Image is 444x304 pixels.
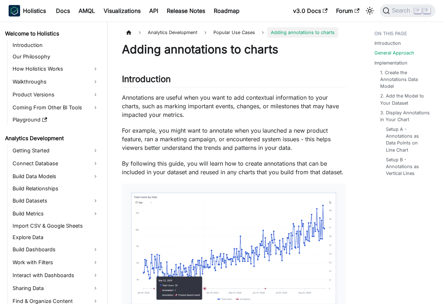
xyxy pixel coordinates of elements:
b: Holistics [23,6,46,15]
a: Build Data Models [10,171,101,182]
a: General Approach [374,49,414,56]
a: Product Versions [10,89,101,100]
a: API [145,5,162,16]
p: By following this guide, you will learn how to create annotations that can be included in your da... [122,159,346,176]
a: 2. Add the Model to Your Dataset [380,92,430,106]
span: Search [390,8,415,14]
a: Walkthroughs [10,76,101,87]
a: Docs [52,5,74,16]
a: Interact with Dashboards [10,270,101,281]
a: Introduction [374,40,401,47]
kbd: K [423,7,430,14]
a: Our Philosophy [10,52,101,62]
a: Sharing Data [10,282,101,294]
a: Implementation [374,60,407,66]
a: Playground [10,115,101,125]
a: v3.0 Docs [289,5,332,16]
a: Getting Started [10,145,101,156]
h2: Introduction [122,74,346,87]
span: Popular Use Cases [210,27,259,38]
a: Build Metrics [10,208,101,219]
a: Forum [332,5,364,16]
span: Analytics Development [144,27,201,38]
a: Explore Data [10,232,101,242]
a: Visualizations [99,5,145,16]
a: Connect Database [10,158,101,169]
a: Home page [122,27,136,38]
a: How Holistics Works [10,63,101,75]
a: AMQL [74,5,99,16]
kbd: ⌘ [414,7,421,14]
button: Search (Command+K) [380,4,435,17]
a: Work with Filters [10,257,101,268]
a: Coming From Other BI Tools [10,102,101,113]
a: Setup A - Annotations as Data Points on Line Chart [386,126,427,153]
a: 3. Display Annotations in Your Chart [380,109,430,123]
a: Welcome to Holistics [3,29,101,39]
a: Setup B - Annotations as Vertical Lines [386,156,427,177]
a: Release Notes [162,5,209,16]
nav: Breadcrumbs [122,27,346,38]
button: Switch between dark and light mode (currently light mode) [364,5,375,16]
a: HolisticsHolistics [9,5,46,16]
a: Build Relationships [10,184,101,194]
h1: Adding annotations to charts [122,42,346,57]
a: 1. Create the Annotations Data Model [380,69,430,90]
a: Analytics Development [3,133,101,143]
a: Introduction [10,40,101,50]
p: For example, you might want to annotate when you launched a new product feature, ran a marketing ... [122,126,346,152]
a: Import CSV & Google Sheets [10,221,101,231]
p: Annotations are useful when you want to add contextual information to your charts, such as markin... [122,93,346,119]
img: Holistics [9,5,20,16]
a: Roadmap [209,5,244,16]
a: Build Datasets [10,195,101,206]
span: Adding annotations to charts [267,27,338,38]
a: Build Dashboards [10,244,101,255]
